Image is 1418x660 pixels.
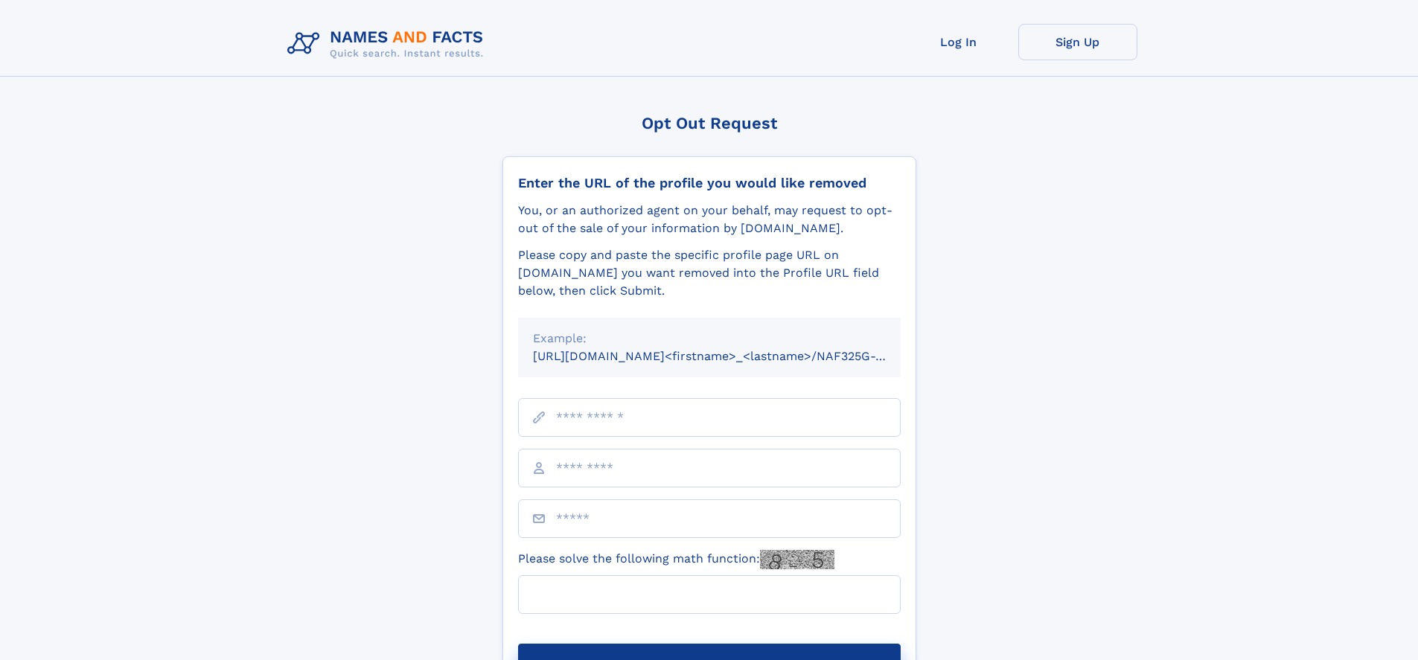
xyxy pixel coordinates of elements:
[518,202,901,237] div: You, or an authorized agent on your behalf, may request to opt-out of the sale of your informatio...
[518,550,834,569] label: Please solve the following math function:
[533,330,886,347] div: Example:
[281,24,496,64] img: Logo Names and Facts
[899,24,1018,60] a: Log In
[533,349,929,363] small: [URL][DOMAIN_NAME]<firstname>_<lastname>/NAF325G-xxxxxxxx
[518,246,901,300] div: Please copy and paste the specific profile page URL on [DOMAIN_NAME] you want removed into the Pr...
[502,114,916,132] div: Opt Out Request
[518,175,901,191] div: Enter the URL of the profile you would like removed
[1018,24,1137,60] a: Sign Up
